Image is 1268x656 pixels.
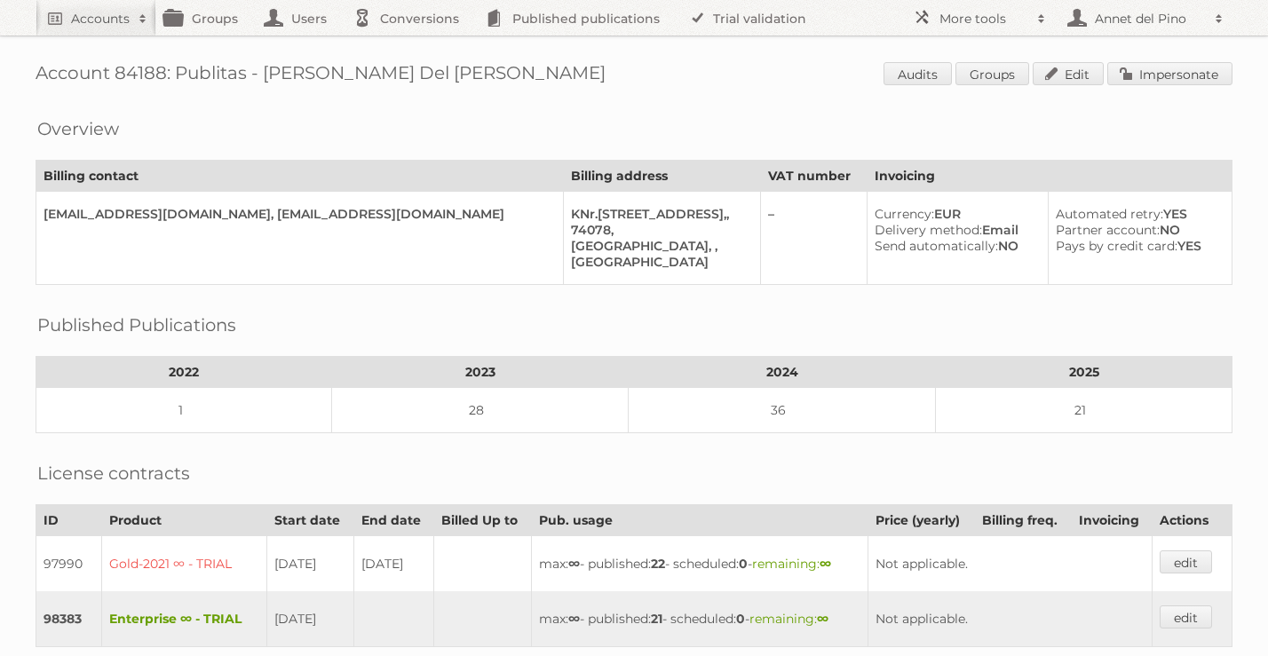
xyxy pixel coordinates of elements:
[868,536,1152,592] td: Not applicable.
[267,505,353,536] th: Start date
[571,222,746,238] div: 74078,
[736,611,745,627] strong: 0
[868,505,974,536] th: Price (yearly)
[875,238,1034,254] div: NO
[875,222,1034,238] div: Email
[44,206,549,222] div: [EMAIL_ADDRESS][DOMAIN_NAME], [EMAIL_ADDRESS][DOMAIN_NAME]
[571,206,746,222] div: KNr.[STREET_ADDRESS],,
[568,611,580,627] strong: ∞
[749,611,828,627] span: remaining:
[36,357,332,388] th: 2022
[531,591,868,647] td: max: - published: - scheduled: -
[332,388,628,433] td: 28
[868,161,1232,192] th: Invoicing
[531,505,868,536] th: Pub. usage
[817,611,828,627] strong: ∞
[936,357,1232,388] th: 2025
[1160,605,1212,628] a: edit
[353,505,433,536] th: End date
[628,388,936,433] td: 36
[1033,62,1104,85] a: Edit
[875,222,982,238] span: Delivery method:
[332,357,628,388] th: 2023
[739,556,748,572] strong: 0
[955,62,1029,85] a: Groups
[761,161,868,192] th: VAT number
[37,312,236,338] h2: Published Publications
[571,238,746,254] div: [GEOGRAPHIC_DATA], ,
[752,556,831,572] span: remaining:
[36,388,332,433] td: 1
[1056,222,1217,238] div: NO
[875,238,998,254] span: Send automatically:
[36,505,102,536] th: ID
[571,254,746,270] div: [GEOGRAPHIC_DATA]
[36,161,564,192] th: Billing contact
[36,536,102,592] td: 97990
[1090,10,1206,28] h2: Annet del Pino
[267,536,353,592] td: [DATE]
[1152,505,1232,536] th: Actions
[936,388,1232,433] td: 21
[820,556,831,572] strong: ∞
[433,505,531,536] th: Billed Up to
[1056,238,1177,254] span: Pays by credit card:
[884,62,952,85] a: Audits
[875,206,934,222] span: Currency:
[101,505,266,536] th: Product
[568,556,580,572] strong: ∞
[868,591,1152,647] td: Not applicable.
[101,536,266,592] td: Gold-2021 ∞ - TRIAL
[1071,505,1152,536] th: Invoicing
[875,206,1034,222] div: EUR
[628,357,936,388] th: 2024
[37,460,190,486] h2: License contracts
[71,10,130,28] h2: Accounts
[1056,206,1217,222] div: YES
[564,161,761,192] th: Billing address
[761,192,868,285] td: –
[267,591,353,647] td: [DATE]
[651,556,665,572] strong: 22
[36,62,1232,89] h1: Account 84188: Publitas - [PERSON_NAME] Del [PERSON_NAME]
[531,536,868,592] td: max: - published: - scheduled: -
[1160,550,1212,573] a: edit
[939,10,1028,28] h2: More tools
[1056,222,1160,238] span: Partner account:
[1107,62,1232,85] a: Impersonate
[37,115,119,142] h2: Overview
[353,536,433,592] td: [DATE]
[101,591,266,647] td: Enterprise ∞ - TRIAL
[1056,206,1163,222] span: Automated retry:
[36,591,102,647] td: 98383
[1056,238,1217,254] div: YES
[651,611,662,627] strong: 21
[974,505,1071,536] th: Billing freq.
